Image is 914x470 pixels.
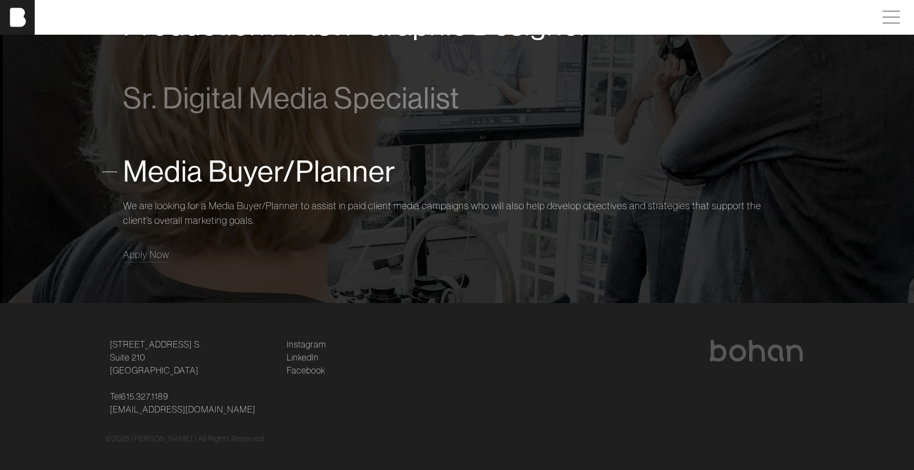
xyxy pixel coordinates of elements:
[110,403,255,416] a: [EMAIL_ADDRESS][DOMAIN_NAME]
[106,433,808,445] div: © 2025
[123,82,460,115] span: Sr. Digital Media Specialist
[121,390,169,403] a: 615.327.1189
[123,247,169,262] a: Apply Now
[110,338,201,377] a: [STREET_ADDRESS] S.Suite 210[GEOGRAPHIC_DATA]
[123,198,791,228] p: We are looking for a Media Buyer/Planner to assist in paid client media campaigns who will also h...
[123,248,169,261] span: Apply Now
[123,155,396,188] span: Media Buyer/Planner
[287,351,319,364] a: LinkedIn
[287,338,326,351] a: Instagram
[709,340,804,362] img: bohan logo
[287,364,325,377] a: Facebook
[110,390,274,416] p: Tel
[132,433,266,445] p: [PERSON_NAME] | All Rights Reserved.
